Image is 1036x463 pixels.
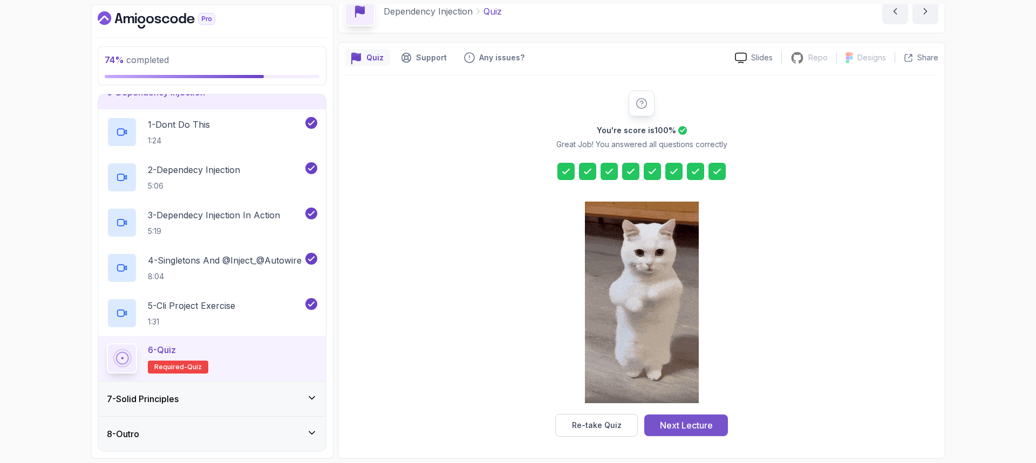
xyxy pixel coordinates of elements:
button: quiz button [345,49,390,66]
div: Re-take Quiz [572,420,622,431]
p: Support [416,52,447,63]
button: 7-Solid Principles [98,382,326,416]
button: 2-Dependecy Injection5:06 [107,162,317,192]
h3: 8 - Outro [107,427,139,440]
p: Quiz [366,52,384,63]
a: Slides [726,52,781,64]
p: 1:24 [148,135,210,146]
p: Quiz [483,5,502,18]
p: 1 - Dont Do This [148,118,210,131]
p: 1:31 [148,316,235,327]
img: cool-cat [585,202,699,403]
p: Slides [751,52,773,63]
button: Feedback button [458,49,531,66]
button: 6-QuizRequired-quiz [107,343,317,374]
div: Next Lecture [660,419,713,432]
a: Dashboard [98,11,240,29]
button: 1-Dont Do This1:24 [107,117,317,147]
span: 74 % [105,54,124,65]
span: completed [105,54,169,65]
button: 4-Singletons And @Inject_@Autowire8:04 [107,253,317,283]
p: 3 - Dependecy Injection In Action [148,209,280,222]
span: Required- [154,363,187,371]
p: Repo [808,52,828,63]
h2: You're score is 100 % [597,125,676,136]
p: 6 - Quiz [148,343,176,356]
p: 5:19 [148,226,280,237]
button: Share [895,52,938,63]
button: 3-Dependecy Injection In Action5:19 [107,208,317,238]
p: 5:06 [148,181,240,191]
p: 8:04 [148,271,302,282]
button: Re-take Quiz [555,414,638,437]
p: Share [917,52,938,63]
button: Support button [394,49,453,66]
button: 8-Outro [98,417,326,451]
h3: 7 - Solid Principles [107,392,179,405]
p: 4 - Singletons And @Inject_@Autowire [148,254,302,267]
p: Great Job! You answered all questions correctly [556,139,727,150]
p: Dependency Injection [384,5,473,18]
p: 5 - Cli Project Exercise [148,299,235,312]
button: 5-Cli Project Exercise1:31 [107,298,317,328]
p: Designs [857,52,886,63]
span: quiz [187,363,202,371]
p: 2 - Dependecy Injection [148,163,240,176]
button: Next Lecture [644,414,728,436]
p: Any issues? [479,52,524,63]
